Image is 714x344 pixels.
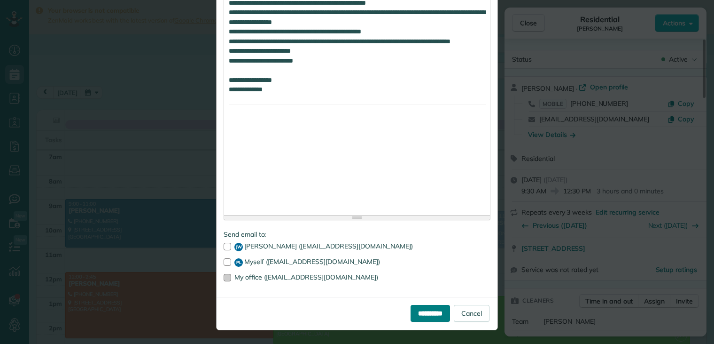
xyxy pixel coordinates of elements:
[224,243,490,251] label: [PERSON_NAME] ([EMAIL_ADDRESS][DOMAIN_NAME])
[234,258,243,267] span: PL
[224,274,490,280] label: My office ([EMAIL_ADDRESS][DOMAIN_NAME])
[224,258,490,267] label: Myself ([EMAIL_ADDRESS][DOMAIN_NAME])
[454,305,489,322] a: Cancel
[234,243,243,251] span: JW
[224,230,490,239] label: Send email to:
[224,216,490,220] div: Resize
